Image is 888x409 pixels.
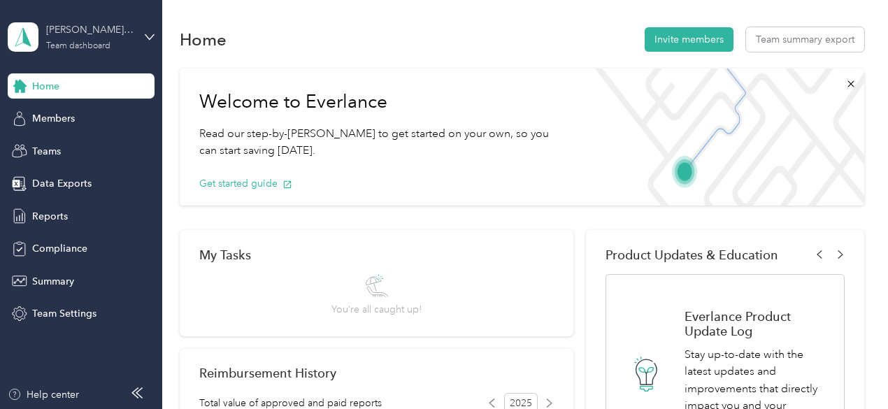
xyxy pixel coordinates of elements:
[32,144,61,159] span: Teams
[32,241,87,256] span: Compliance
[32,111,75,126] span: Members
[746,27,864,52] button: Team summary export
[32,306,96,321] span: Team Settings
[606,247,778,262] span: Product Updates & Education
[199,91,564,113] h1: Welcome to Everlance
[584,69,864,206] img: Welcome to everlance
[32,79,59,94] span: Home
[645,27,733,52] button: Invite members
[199,247,554,262] div: My Tasks
[199,176,292,191] button: Get started guide
[8,387,79,402] button: Help center
[46,42,110,50] div: Team dashboard
[46,22,134,37] div: [PERSON_NAME] team
[685,309,829,338] h1: Everlance Product Update Log
[199,125,564,159] p: Read our step-by-[PERSON_NAME] to get started on your own, so you can start saving [DATE].
[199,366,336,380] h2: Reimbursement History
[32,274,74,289] span: Summary
[32,176,92,191] span: Data Exports
[32,209,68,224] span: Reports
[810,331,888,409] iframe: Everlance-gr Chat Button Frame
[180,32,227,47] h1: Home
[331,302,422,317] span: You’re all caught up!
